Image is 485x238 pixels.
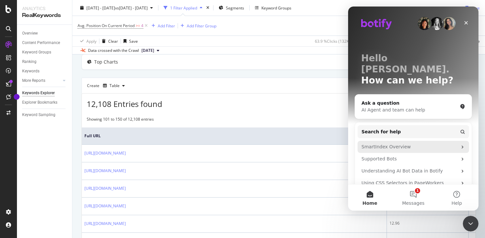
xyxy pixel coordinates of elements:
a: Ranking [22,58,67,65]
iframe: Intercom live chat [348,7,478,211]
a: Keywords [22,68,67,75]
div: Explorer Bookmarks [22,99,57,106]
a: [URL][DOMAIN_NAME] [84,185,126,192]
button: Apply [78,36,96,46]
div: 1 Filter Applied [170,5,197,10]
button: [DATE] [139,47,162,54]
button: Segments [216,3,247,13]
a: Overview [22,30,67,37]
span: Segments [226,5,244,10]
button: Save [121,36,138,46]
div: RealKeywords [22,12,67,19]
div: Save [471,5,480,10]
span: Avg. Position On Current Period [78,23,135,28]
div: Keyword Groups [22,49,51,56]
div: Table [110,84,120,88]
div: Add Filter Group [187,23,216,28]
div: Top Charts [94,59,118,65]
div: Showing 101 to 150 of 12,108 entries [87,116,154,124]
div: Create [87,81,127,91]
div: Content Performance [22,39,60,46]
button: Save [463,3,480,13]
div: Ranking [22,58,37,65]
span: 12,108 Entries found [87,98,162,109]
div: More Reports [22,77,45,84]
a: [URL][DOMAIN_NAME] [84,150,126,156]
a: [URL][DOMAIN_NAME] [84,168,126,174]
a: Content Performance [22,39,67,46]
button: Table [100,81,127,91]
div: Keyword Groups [261,5,291,10]
button: 1 Filter Applied [161,3,205,13]
a: [URL][DOMAIN_NAME] [84,203,126,209]
a: Keywords Explorer [22,90,67,97]
span: 4 [141,21,143,30]
button: Keyword Groups [252,3,294,13]
div: Keywords [22,68,39,75]
span: >= [136,23,140,28]
div: Clear [108,38,118,44]
div: Keyword Sampling [22,112,55,118]
button: Clear [99,36,118,46]
a: Keyword Groups [22,49,67,56]
button: Add Filter [149,22,175,30]
div: Tooltip anchor [14,94,20,100]
a: [URL][DOMAIN_NAME] [84,220,126,227]
a: Explorer Bookmarks [22,99,67,106]
iframe: Intercom live chat [463,216,478,231]
div: Data crossed with the Crawl [88,48,139,53]
div: Apply [86,38,96,44]
div: Keywords Explorer [22,90,55,97]
span: 2025 Sep. 7th [141,48,154,53]
div: Save [129,38,138,44]
span: vs [DATE] - [DATE] [115,5,148,10]
div: Analytics [22,5,67,12]
button: Add Filter Group [178,22,216,30]
div: times [205,5,211,11]
div: 63.9 % Clicks ( 132K on 207K ) [315,38,366,44]
div: Add Filter [158,23,175,28]
button: [DATE] - [DATE]vs[DATE] - [DATE] [78,3,155,13]
a: Keyword Sampling [22,112,67,118]
div: 12.96 [389,220,466,226]
span: Full URL [84,133,371,139]
div: Overview [22,30,38,37]
a: More Reports [22,77,61,84]
span: [DATE] - [DATE] [86,5,115,10]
